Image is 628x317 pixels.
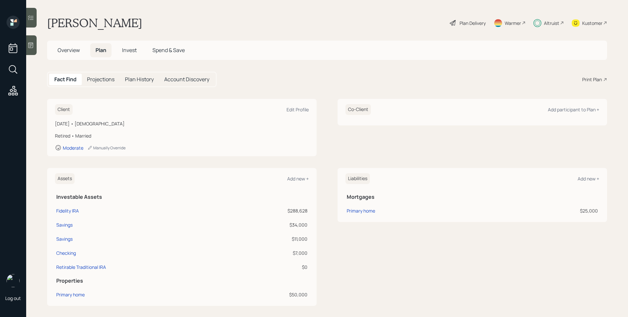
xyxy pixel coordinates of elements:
[345,173,370,184] h6: Liabilities
[55,132,309,139] div: Retired • Married
[63,145,83,151] div: Moderate
[87,76,114,83] h5: Projections
[56,291,85,298] div: Primary home
[234,221,307,228] div: $34,000
[56,235,73,242] div: Savings
[234,207,307,214] div: $288,628
[122,47,137,54] span: Invest
[56,221,73,228] div: Savings
[56,278,307,284] h5: Properties
[234,291,307,298] div: $50,000
[234,264,307,270] div: $0
[87,145,126,151] div: Manually Override
[505,20,521,27] div: Warmer
[582,20,602,27] div: Kustomer
[234,250,307,256] div: $7,000
[125,76,154,83] h5: Plan History
[5,295,21,301] div: Log out
[55,173,75,184] h6: Assets
[55,120,309,127] div: [DATE] • [DEMOGRAPHIC_DATA]
[56,264,106,270] div: Retirable Traditional IRA
[287,106,309,113] div: Edit Profile
[54,76,77,83] h5: Fact Find
[460,20,486,27] div: Plan Delivery
[548,106,599,113] div: Add participant to Plan +
[287,176,309,182] div: Add new +
[56,207,79,214] div: Fidelity IRA
[58,47,80,54] span: Overview
[56,194,307,200] h5: Investable Assets
[234,235,307,242] div: $11,000
[47,16,142,30] h1: [PERSON_NAME]
[152,47,185,54] span: Spend & Save
[499,207,598,214] div: $25,000
[96,47,106,54] span: Plan
[582,76,602,83] div: Print Plan
[544,20,559,27] div: Altruist
[7,274,20,287] img: james-distasi-headshot.png
[56,250,76,256] div: Checking
[347,207,375,214] div: Primary home
[578,176,599,182] div: Add new +
[55,104,73,115] h6: Client
[345,104,371,115] h6: Co-Client
[164,76,209,83] h5: Account Discovery
[347,194,598,200] h5: Mortgages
